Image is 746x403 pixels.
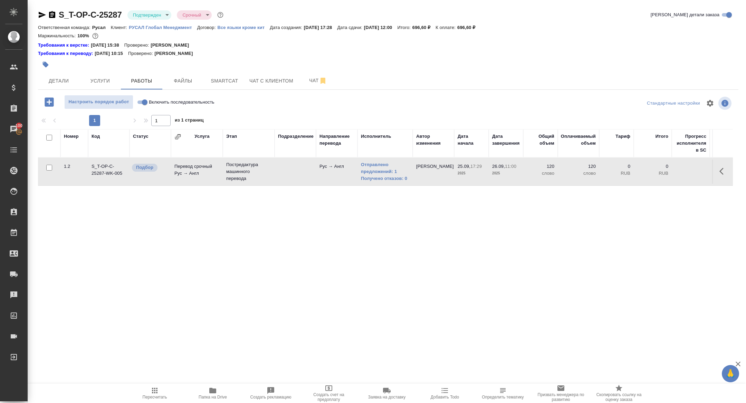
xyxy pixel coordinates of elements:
[474,384,532,403] button: Определить тематику
[722,365,739,382] button: 🙏
[358,384,416,403] button: Заявка на доставку
[127,10,172,20] div: Подтвержден
[180,12,203,18] button: Срочный
[536,392,586,402] span: Призвать менеджера по развитию
[300,384,358,403] button: Создать счет на предоплату
[457,25,481,30] p: 696,60 ₽
[143,395,167,400] span: Пересчитать
[492,170,520,177] p: 2025
[124,42,151,49] p: Проверено:
[304,392,354,402] span: Создать счет на предоплату
[527,133,554,147] div: Общий объем
[431,395,459,400] span: Добавить Todo
[615,133,630,140] div: Тариф
[217,24,270,30] a: Все языки кроме кит
[217,25,270,30] p: Все языки кроме кит
[603,170,630,177] p: RUB
[136,164,153,171] p: Подбор
[154,50,198,57] p: [PERSON_NAME]
[42,77,75,85] span: Детали
[59,10,122,19] a: S_T-OP-C-25287
[637,170,668,177] p: RUB
[319,133,354,147] div: Направление перевода
[68,98,130,106] span: Настроить порядок работ
[38,42,91,49] div: Нажми, чтобы открыть папку с инструкцией
[40,95,59,109] button: Добавить работу
[133,133,149,140] div: Статус
[458,170,485,177] p: 2025
[64,95,133,109] button: Настроить порядок работ
[561,163,596,170] p: 120
[64,163,85,170] div: 1.2
[77,33,91,38] p: 100%
[151,42,194,49] p: [PERSON_NAME]
[590,384,648,403] button: Скопировать ссылку на оценку заказа
[361,161,409,175] a: Отправлено предложений: 1
[458,133,485,147] div: Дата начала
[492,133,520,147] div: Дата завершения
[337,25,364,30] p: Дата сдачи:
[2,121,26,138] a: 100
[95,50,128,57] p: [DATE] 10:15
[111,25,129,30] p: Клиент:
[304,25,337,30] p: [DATE] 17:28
[416,384,474,403] button: Добавить Todo
[38,57,53,72] button: Добавить тэг
[715,163,732,180] button: Здесь прячутся важные кнопки
[226,133,237,140] div: Этап
[270,25,304,30] p: Дата создания:
[368,395,405,400] span: Заявка на доставку
[208,77,241,85] span: Smartcat
[92,133,100,140] div: Код
[88,160,130,184] td: S_T-OP-C-25287-WK-005
[166,77,200,85] span: Файлы
[413,160,454,184] td: [PERSON_NAME]
[175,116,204,126] span: из 1 страниц
[470,164,482,169] p: 17:29
[527,170,554,177] p: слово
[48,11,56,19] button: Скопировать ссылку
[149,99,214,106] span: Включить последовательность
[656,133,668,140] div: Итого
[458,164,470,169] p: 25.09,
[38,25,92,30] p: Ответственная команда:
[250,395,291,400] span: Создать рекламацию
[651,11,719,18] span: [PERSON_NAME] детали заказа
[226,161,271,182] p: Постредактура машинного перевода
[316,160,357,184] td: Рус → Англ
[412,25,436,30] p: 696,60 ₽
[561,170,596,177] p: слово
[38,50,95,57] a: Требования к переводу:
[492,164,505,169] p: 26.09,
[249,77,293,85] span: Чат с клиентом
[184,384,242,403] button: Папка на Drive
[702,95,718,112] span: Настроить таблицу
[594,392,644,402] span: Скопировать ссылку на оценку заказа
[91,31,100,40] button: 0.00 RUB;
[725,366,736,381] span: 🙏
[216,10,225,19] button: Доп статусы указывают на важность/срочность заказа
[302,76,335,85] span: Чат
[532,384,590,403] button: Призвать менеджера по развитию
[11,122,27,129] span: 100
[38,33,77,38] p: Маржинальность:
[197,25,218,30] p: Договор:
[278,133,314,140] div: Подразделение
[194,133,209,140] div: Услуга
[561,133,596,147] div: Оплачиваемый объем
[38,42,91,49] a: Требования к верстке:
[482,395,524,400] span: Определить тематику
[242,384,300,403] button: Создать рекламацию
[91,42,124,49] p: [DATE] 15:38
[128,50,155,57] p: Проверено:
[129,25,197,30] p: РУСАЛ Глобал Менеджмент
[92,25,111,30] p: Русал
[171,160,223,184] td: Перевод срочный Рус → Англ
[603,163,630,170] p: 0
[125,77,158,85] span: Работы
[527,163,554,170] p: 120
[129,24,197,30] a: РУСАЛ Глобал Менеджмент
[361,133,391,140] div: Исполнитель
[361,175,409,182] a: Получено отказов: 0
[38,11,46,19] button: Скопировать ссылку для ЯМессенджера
